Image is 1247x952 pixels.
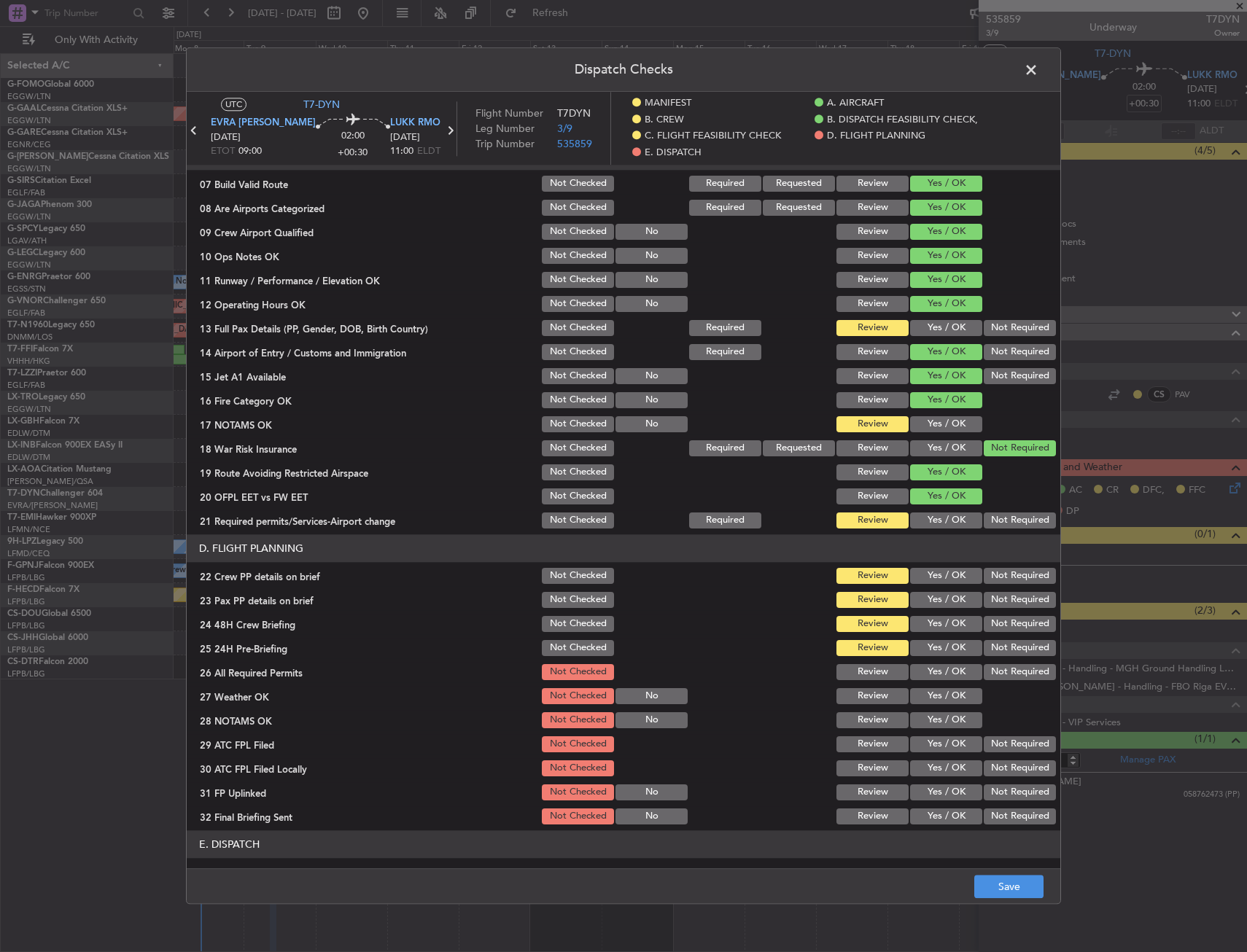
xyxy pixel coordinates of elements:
button: Yes / OK [910,592,982,608]
button: Not Required [984,736,1056,752]
button: Not Required [984,368,1056,384]
button: Yes / OK [910,272,982,288]
button: Yes / OK [910,200,982,216]
button: Yes / OK [910,320,982,336]
button: Not Required [984,592,1056,608]
button: Not Required [984,568,1056,584]
button: Yes / OK [910,640,982,656]
button: Yes / OK [910,712,982,728]
button: Yes / OK [910,808,982,824]
button: Not Required [984,616,1056,632]
button: Yes / OK [910,296,982,312]
button: Yes / OK [910,440,982,456]
button: Not Required [984,760,1056,776]
button: Yes / OK [910,784,982,800]
button: Not Required [984,664,1056,680]
button: Not Required [984,320,1056,336]
button: Not Required [984,808,1056,824]
button: Not Required [984,784,1056,800]
button: Yes / OK [910,344,982,360]
button: Yes / OK [910,736,982,752]
button: Yes / OK [910,616,982,632]
button: Not Required [984,440,1056,456]
button: Not Required [984,512,1056,528]
button: Save [974,875,1044,899]
button: Yes / OK [910,512,982,528]
button: Not Required [984,344,1056,360]
button: Yes / OK [910,464,982,480]
button: Not Required [984,640,1056,656]
button: Yes / OK [910,368,982,384]
button: Yes / OK [910,416,982,432]
button: Yes / OK [910,760,982,776]
button: Yes / OK [910,664,982,680]
button: Yes / OK [910,248,982,264]
button: Yes / OK [910,224,982,240]
button: Yes / OK [910,488,982,504]
button: Yes / OK [910,176,982,192]
button: Yes / OK [910,392,982,408]
button: Yes / OK [910,568,982,584]
header: Dispatch Checks [187,48,1060,92]
button: Yes / OK [910,688,982,704]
